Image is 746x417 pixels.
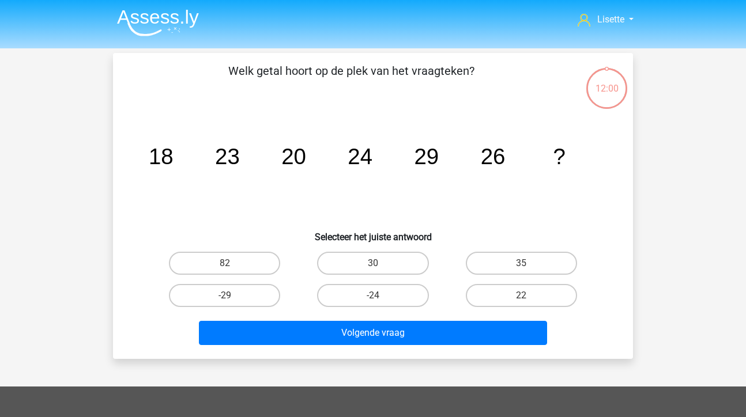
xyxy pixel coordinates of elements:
[466,252,577,275] label: 35
[281,144,306,169] tspan: 20
[573,13,638,26] a: Lisette
[585,67,628,96] div: 12:00
[414,144,439,169] tspan: 29
[117,9,199,36] img: Assessly
[199,321,548,345] button: Volgende vraag
[169,284,280,307] label: -29
[481,144,506,169] tspan: 26
[348,144,372,169] tspan: 24
[317,252,428,275] label: 30
[215,144,240,169] tspan: 23
[131,62,571,97] p: Welk getal hoort op de plek van het vraagteken?
[169,252,280,275] label: 82
[466,284,577,307] label: 22
[597,14,624,25] span: Lisette
[149,144,174,169] tspan: 18
[553,144,565,169] tspan: ?
[317,284,428,307] label: -24
[131,222,615,242] h6: Selecteer het juiste antwoord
